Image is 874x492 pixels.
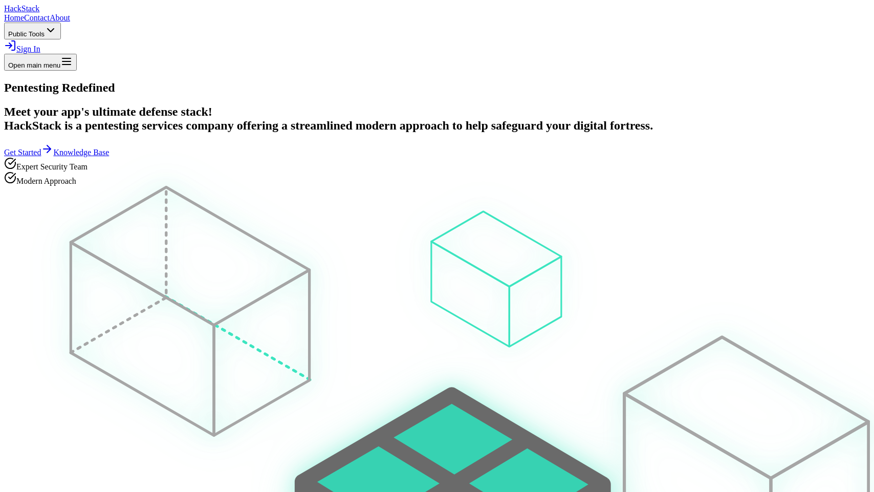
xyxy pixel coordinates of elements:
[4,119,653,132] span: HackStack is a pentesting services company offering a streamlined modern approach to help safegua...
[16,45,40,53] span: Sign In
[62,81,115,94] span: Redefined
[4,157,870,172] div: Expert Security Team
[8,61,60,69] span: Open main menu
[8,30,45,38] span: Public Tools
[4,13,24,22] a: Home
[181,105,212,118] strong: stack!
[53,148,109,157] a: Knowledge Base
[4,81,870,95] h1: Pentesting
[4,23,61,39] button: Public Tools
[4,54,77,71] button: Open main menu
[50,13,70,22] a: About
[4,45,40,53] a: Sign In
[4,148,53,157] a: Get Started
[4,172,870,186] div: Modern Approach
[4,4,39,13] span: Hack
[4,4,39,13] a: HackStack
[4,105,870,133] h2: Meet your app's ultimate defense
[24,13,50,22] a: Contact
[21,4,40,13] span: Stack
